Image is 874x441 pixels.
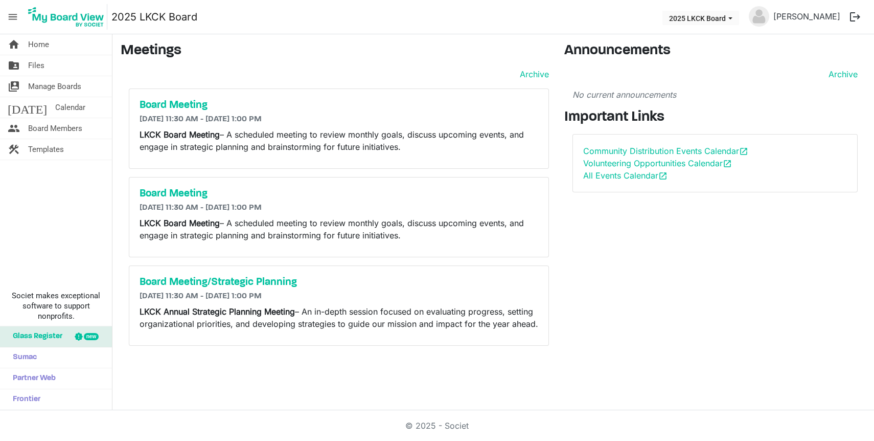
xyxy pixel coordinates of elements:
[662,11,739,25] button: 2025 LKCK Board dropdownbutton
[111,7,197,27] a: 2025 LKCK Board
[5,291,107,321] span: Societ makes exceptional software to support nonprofits.
[583,158,732,168] a: Volunteering Opportunities Calendaropen_in_new
[8,97,47,118] span: [DATE]
[8,139,20,160] span: construction
[140,276,538,289] a: Board Meeting/Strategic Planning
[8,118,20,139] span: people
[25,4,111,30] a: My Board View Logo
[140,115,538,124] h6: [DATE] 11:30 AM - [DATE] 1:00 PM
[3,7,22,27] span: menu
[583,170,668,181] a: All Events Calendaropen_in_new
[564,42,866,60] h3: Announcements
[140,305,538,330] p: – An in-depth session focused on evaluating progress, setting organizational priorities, and deve...
[8,34,20,55] span: home
[8,368,56,389] span: Partner Web
[121,42,549,60] h3: Meetings
[28,139,64,160] span: Templates
[405,421,469,431] a: © 2025 - Societ
[140,203,538,213] h6: [DATE] 11:30 AM - [DATE] 1:00 PM
[749,6,769,27] img: no-profile-picture.svg
[8,389,40,410] span: Frontier
[8,76,20,97] span: switch_account
[25,4,107,30] img: My Board View Logo
[140,217,538,241] p: – A scheduled meeting to review monthly goals, discuss upcoming events, and engage in strategic p...
[28,34,49,55] span: Home
[583,146,748,156] a: Community Distribution Events Calendaropen_in_new
[140,292,538,301] h6: [DATE] 11:30 AM - [DATE] 1:00 PM
[769,6,844,27] a: [PERSON_NAME]
[516,68,549,80] a: Archive
[140,306,295,317] strong: LKCK Annual Strategic Planning Meeting
[8,347,37,368] span: Sumac
[28,118,82,139] span: Board Members
[739,147,748,156] span: open_in_new
[140,218,220,228] strong: LKCK Board Meeting
[140,188,538,200] a: Board Meeting
[844,6,866,28] button: logout
[140,128,538,153] p: – A scheduled meeting to review monthly goals, discuss upcoming events, and engage in strategic p...
[28,55,44,76] span: Files
[658,171,668,181] span: open_in_new
[84,333,99,340] div: new
[824,68,858,80] a: Archive
[55,97,85,118] span: Calendar
[8,55,20,76] span: folder_shared
[28,76,81,97] span: Manage Boards
[140,99,538,112] a: Board Meeting
[572,89,858,101] p: No current announcements
[723,159,732,168] span: open_in_new
[8,326,62,347] span: Glass Register
[564,109,866,126] h3: Important Links
[140,129,220,140] strong: LKCK Board Meeting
